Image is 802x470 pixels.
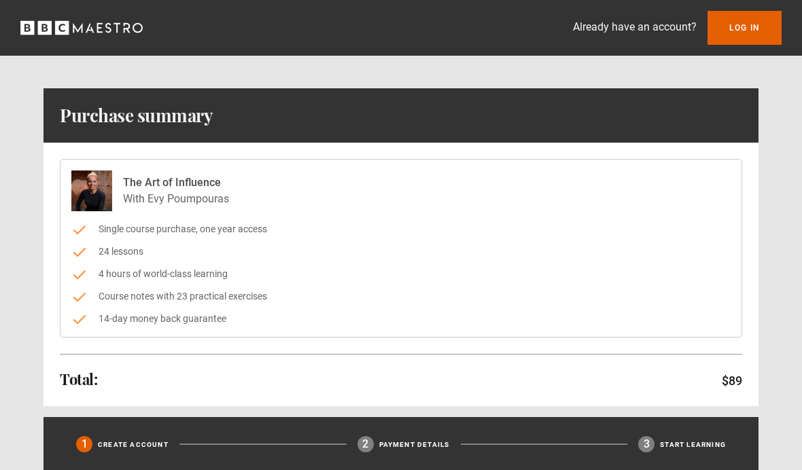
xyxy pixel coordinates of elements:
li: 24 lessons [71,245,731,259]
p: With Evy Poumpouras [123,191,229,207]
p: Already have an account? [573,19,697,35]
p: $89 [722,372,742,390]
p: Create Account [98,439,169,450]
li: Course notes with 23 practical exercises [71,289,731,304]
h1: Purchase summary [60,105,213,126]
h2: Total: [60,371,97,387]
p: Start learning [660,439,726,450]
a: Log In [708,11,782,45]
li: 4 hours of world-class learning [71,267,731,281]
div: 3 [638,436,655,452]
p: Payment details [379,439,450,450]
p: The Art of Influence [123,175,229,191]
svg: BBC Maestro [20,18,143,38]
div: 2 [358,436,374,452]
div: 1 [76,436,92,452]
li: Single course purchase, one year access [71,222,731,236]
li: 14-day money back guarantee [71,312,731,326]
